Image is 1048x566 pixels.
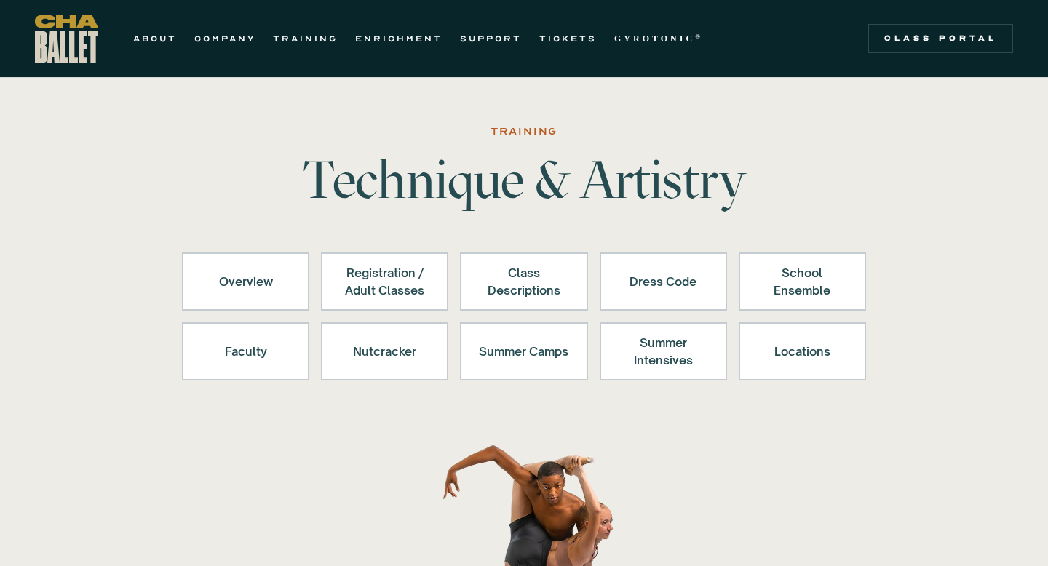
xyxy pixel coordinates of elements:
a: ENRICHMENT [355,30,442,47]
h1: Technique & Artistry [297,154,751,206]
a: Locations [739,322,866,380]
div: Locations [758,334,847,369]
a: GYROTONIC® [614,30,703,47]
a: TICKETS [539,30,597,47]
div: Nutcracker [340,334,429,369]
a: Summer Camps [460,322,587,380]
a: Nutcracker [321,322,448,380]
a: Registration /Adult Classes [321,252,448,311]
strong: GYROTONIC [614,33,695,44]
a: SUPPORT [460,30,522,47]
div: Dress Code [619,264,708,299]
a: Faculty [182,322,309,380]
a: School Ensemble [739,252,866,311]
div: Training [491,123,557,140]
a: COMPANY [194,30,255,47]
div: Class Descriptions [479,264,568,299]
a: home [35,15,98,63]
a: Class Descriptions [460,252,587,311]
div: Faculty [201,334,290,369]
div: Summer Camps [479,334,568,369]
a: Overview [182,252,309,311]
a: TRAINING [273,30,338,47]
div: Overview [201,264,290,299]
div: School Ensemble [758,264,847,299]
a: Dress Code [600,252,727,311]
a: Summer Intensives [600,322,727,380]
a: ABOUT [133,30,177,47]
div: Registration / Adult Classes [340,264,429,299]
a: Class Portal [868,24,1013,53]
div: Summer Intensives [619,334,708,369]
div: Class Portal [876,33,1004,44]
sup: ® [695,33,703,40]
